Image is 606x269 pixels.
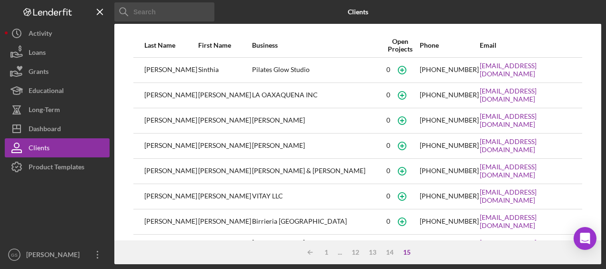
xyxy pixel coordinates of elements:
div: [PERSON_NAME] [144,109,197,133]
div: Dashboard [29,119,61,141]
div: [PERSON_NAME] [144,58,197,82]
div: [PERSON_NAME] [198,83,251,107]
div: 1 [320,248,333,256]
text: GS [11,252,18,258]
a: [EMAIL_ADDRESS][DOMAIN_NAME] [480,138,571,153]
div: 12 [347,248,364,256]
div: [PERSON_NAME] [198,235,251,259]
div: Sinthia [198,58,251,82]
div: [PERSON_NAME] [252,134,381,158]
a: [EMAIL_ADDRESS][DOMAIN_NAME] [480,87,571,103]
a: [EMAIL_ADDRESS][DOMAIN_NAME] [480,188,571,204]
button: Educational [5,81,110,100]
button: Clients [5,138,110,157]
div: 0 [386,91,390,99]
div: [PERSON_NAME] DBA Birrieria [GEOGRAPHIC_DATA] [252,235,381,259]
div: Phone [420,41,479,49]
div: [PHONE_NUMBER] [420,192,479,200]
input: Search [114,2,214,21]
div: [PERSON_NAME] [198,109,251,133]
a: [EMAIL_ADDRESS][DOMAIN_NAME] [480,62,571,77]
div: Educational [29,81,64,103]
div: Open Intercom Messenger [574,227,596,250]
a: [EMAIL_ADDRESS][DOMAIN_NAME] [480,163,571,178]
div: [PERSON_NAME] [144,185,197,208]
button: Loans [5,43,110,62]
div: [PERSON_NAME] & [PERSON_NAME] [252,159,381,183]
div: [PERSON_NAME] [198,159,251,183]
div: ... [333,248,347,256]
b: Clients [348,8,368,16]
div: 0 [386,116,390,124]
div: Grants [29,62,49,83]
button: Product Templates [5,157,110,176]
a: [EMAIL_ADDRESS][DOMAIN_NAME] [480,239,571,254]
div: 14 [381,248,398,256]
button: Dashboard [5,119,110,138]
div: [PERSON_NAME] [198,185,251,208]
div: 0 [386,192,390,200]
div: 0 [386,167,390,175]
a: [EMAIL_ADDRESS][DOMAIN_NAME] [480,113,571,128]
div: Pilates Glow Studio [252,58,381,82]
div: [PHONE_NUMBER] [420,116,479,124]
div: [PERSON_NAME] [144,235,197,259]
div: Clients [29,138,50,160]
div: [PHONE_NUMBER] [420,167,479,175]
div: [PERSON_NAME] [144,134,197,158]
div: [PERSON_NAME] [144,159,197,183]
a: [EMAIL_ADDRESS][DOMAIN_NAME] [480,214,571,229]
div: 0 [386,142,390,149]
div: Email [480,41,571,49]
div: Activity [29,24,52,45]
div: Loans [29,43,46,64]
div: [PERSON_NAME] [198,134,251,158]
div: [PHONE_NUMBER] [420,217,479,225]
div: [PERSON_NAME] [144,210,197,234]
div: Last Name [144,41,197,49]
div: Birrieria [GEOGRAPHIC_DATA] [252,210,381,234]
div: [PHONE_NUMBER] [420,66,479,73]
button: Long-Term [5,100,110,119]
div: 0 [386,66,390,73]
div: [PHONE_NUMBER] [420,142,479,149]
div: Long-Term [29,100,60,122]
div: 0 [386,217,390,225]
div: [PHONE_NUMBER] [420,91,479,99]
button: Grants [5,62,110,81]
button: GS[PERSON_NAME] [5,245,110,264]
div: 13 [364,248,381,256]
button: Activity [5,24,110,43]
div: Product Templates [29,157,84,179]
div: [PERSON_NAME] [198,210,251,234]
div: LA OAXAQUENA INC [252,83,381,107]
div: 15 [398,248,415,256]
div: VITAY LLC [252,185,381,208]
div: [PERSON_NAME] [252,109,381,133]
div: First Name [198,41,251,49]
div: [PERSON_NAME] [24,245,86,267]
div: Open Projects [382,38,419,53]
div: Business [252,41,381,49]
div: [PERSON_NAME] [144,83,197,107]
